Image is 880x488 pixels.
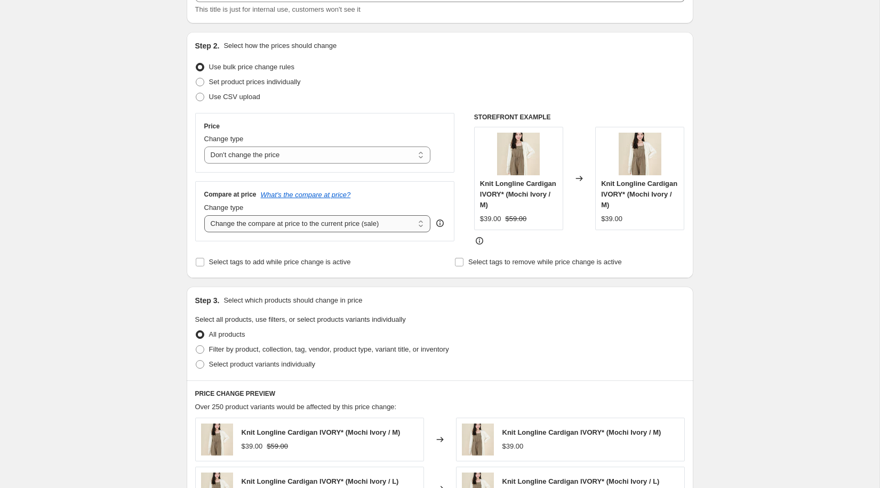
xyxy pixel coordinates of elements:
[201,424,233,456] img: DSCF0658insandw_4dfc9437-def0-4d5a-8781-9aaf4680a838-862905_80x.jpg
[242,442,263,450] span: $39.00
[502,428,661,436] span: Knit Longline Cardigan IVORY* (Mochi Ivory / M)
[209,93,260,101] span: Use CSV upload
[209,258,351,266] span: Select tags to add while price change is active
[435,218,445,229] div: help
[195,403,397,411] span: Over 250 product variants would be affected by this price change:
[267,442,288,450] span: $59.00
[209,360,315,368] span: Select product variants individually
[242,477,399,485] span: Knit Longline Cardigan IVORY* (Mochi Ivory / L)
[497,133,540,175] img: DSCF0658insandw_4dfc9437-def0-4d5a-8781-9aaf4680a838-862905_80x.jpg
[195,389,685,398] h6: PRICE CHANGE PREVIEW
[209,345,449,353] span: Filter by product, collection, tag, vendor, product type, variant title, or inventory
[261,191,351,199] button: What's the compare at price?
[195,295,220,306] h2: Step 3.
[204,135,244,143] span: Change type
[502,442,524,450] span: $39.00
[502,477,660,485] span: Knit Longline Cardigan IVORY* (Mochi Ivory / L)
[601,180,677,209] span: Knit Longline Cardigan IVORY* (Mochi Ivory / M)
[209,63,294,71] span: Use bulk price change rules
[480,215,501,223] span: $39.00
[474,113,685,121] h6: STOREFRONT EXAMPLE
[601,215,622,223] span: $39.00
[223,295,362,306] p: Select which products should change in price
[462,424,494,456] img: DSCF0658insandw_4dfc9437-def0-4d5a-8781-9aaf4680a838-862905_80x.jpg
[242,428,401,436] span: Knit Longline Cardigan IVORY* (Mochi Ivory / M)
[204,204,244,212] span: Change type
[195,40,220,51] h2: Step 2.
[506,215,527,223] span: $59.00
[204,190,257,199] h3: Compare at price
[209,78,301,86] span: Set product prices individually
[195,315,406,323] span: Select all products, use filters, or select products variants individually
[209,330,245,338] span: All products
[204,122,220,131] h3: Price
[223,40,337,51] p: Select how the prices should change
[619,133,661,175] img: DSCF0658insandw_4dfc9437-def0-4d5a-8781-9aaf4680a838-862905_80x.jpg
[480,180,556,209] span: Knit Longline Cardigan IVORY* (Mochi Ivory / M)
[468,258,622,266] span: Select tags to remove while price change is active
[195,5,361,13] span: This title is just for internal use, customers won't see it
